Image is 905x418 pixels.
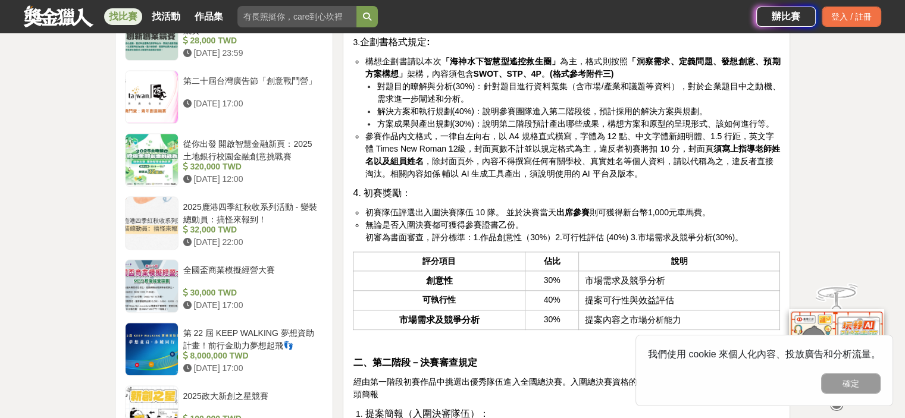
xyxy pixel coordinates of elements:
[422,295,456,304] span: 可執行性
[183,138,319,161] div: 從你出發 開啟智慧金融新頁：2025土地銀行校園金融創意挑戰賽
[377,106,707,116] span: 解決方案和執行規劃(40%)：說明參賽團隊進入第二階段後，預計採用的解決方案與規劃。
[671,256,688,266] span: 說明
[147,8,185,25] a: 找活動
[183,327,319,350] div: 第 22 屆 KEEP WALKING 夢想資助計畫！前行金助力夢想起飛👣
[365,208,710,217] span: 初賽隊伍評選出入圍決賽隊伍 10 隊。 並於決賽當天 則可獲得新台幣1,000元車馬費。
[756,7,816,27] a: 辦比賽
[821,373,881,394] button: 確定
[183,299,319,312] div: [DATE] 17:00
[183,98,319,110] div: [DATE] 17:00
[427,37,430,47] strong: :
[789,304,884,383] img: d2146d9a-e6f6-4337-9592-8cefde37ba6b.png
[183,173,319,186] div: [DATE] 12:00
[183,362,319,375] div: [DATE] 17:00
[365,220,523,230] span: 無論是否入圍決賽都可獲得參賽證書乙份。
[441,56,560,66] strong: 「海神水下智慧型遙控救生圈」
[237,6,356,27] input: 有長照挺你，care到心坎裡！青春出手，拍出照顧 影音徵件活動
[183,201,319,224] div: 2025鹿港四季紅秋收系列活動 - 變裝總動員：搞怪來報到！
[183,34,319,47] div: 28,000 TWD
[422,256,456,266] span: 評分項目
[648,349,881,359] span: 我們使用 cookie 來個人化內容、投放廣告和分析流量。
[104,8,142,25] a: 找比賽
[190,8,228,25] a: 作品集
[125,322,324,376] a: 第 22 屆 KEEP WALKING 夢想資助計畫！前行金助力夢想起飛👣 8,000,000 TWD [DATE] 17:00
[544,275,560,285] span: 30%
[377,81,780,103] span: 對題目的瞭解與分析(30%)：針對題目進行資料蒐集（含市場/產業和議題等資料），對於企業題目中之動機、需求進一步闡述和分析。
[544,295,560,304] span: 40%
[377,119,774,128] span: 方案成果與產出規劃(30%)：說明第二階段預計產出哪些成果，構想方案和原型的呈現形式、該如何進行等。
[585,276,665,285] span: 市場需求及競爭分析
[353,377,780,399] span: 經由第一階段初賽作品中挑選出優秀隊伍進入全國總決賽。入圍總決賽資格的10組參賽隊伍，需於總決賽當天進行口頭簡報
[353,357,477,367] strong: 二、第二階段－決賽審查規定
[585,296,674,305] span: 提案可行性與效益評估
[125,133,324,187] a: 從你出發 開啟智慧金融新頁：2025土地銀行校園金融創意挑戰賽 320,000 TWD [DATE] 12:00
[183,224,319,236] div: 32,000 TWD
[365,144,779,166] strong: 須寫上指導老師姓名以及組員姓名
[183,287,319,299] div: 30,000 TWD
[556,208,590,217] strong: 出席參賽
[473,69,541,78] strong: SWOT、STP、4P
[183,236,319,249] div: [DATE] 22:00
[125,7,324,61] a: 2025輔英全國健康智慧科技創新創業競賽 28,000 TWD [DATE] 23:59
[353,188,411,198] span: 4. 初賽獎勵：
[365,56,780,78] span: 構想企劃書請以本次 為主，格式則按照 架構，內容須包含 。
[399,315,480,325] span: 市場需求及競爭分析
[125,259,324,313] a: 全國盃商業模擬經營大賽 30,000 TWD [DATE] 17:00
[426,276,453,285] span: 創意性
[647,315,672,325] span: 分析能
[125,196,324,250] a: 2025鹿港四季紅秋收系列活動 - 變裝總動員：搞怪來報到！ 32,000 TWD [DATE] 22:00
[183,161,319,173] div: 320,000 TWD
[125,70,324,124] a: 第二十屆台灣廣告節「創意戰鬥營」 [DATE] 17:00
[365,131,779,178] span: 參賽作品內文格式，一律自左向右，以 A4 規格直式橫寫，字體為 12 點、中文字體新細明體、1.5 行距，英文字體 Times New Roman 12級，封面頁數不計並以規定格式為主，違反者初...
[550,69,613,78] strong: (格式參考附件三)
[822,7,881,27] div: 登入 / 註冊
[353,37,360,47] span: 3.
[544,315,560,324] span: 30%
[544,256,560,266] span: 佔比
[365,232,743,242] span: 初審為書面審查，評分標準：1.作品創意性（30%）2.可行性評估 (40%) 3.市場需求及競爭分析(30%)。
[585,315,647,325] span: 提案內容之市場
[183,264,319,287] div: 全國盃商業模擬經營大賽
[183,47,319,59] div: [DATE] 23:59
[672,315,681,325] span: 力
[183,75,319,98] div: 第二十屆台灣廣告節「創意戰鬥營」
[360,37,430,47] span: 企劃書格式規定
[183,390,319,413] div: 2025政大新創之星競賽
[183,350,319,362] div: 8,000,000 TWD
